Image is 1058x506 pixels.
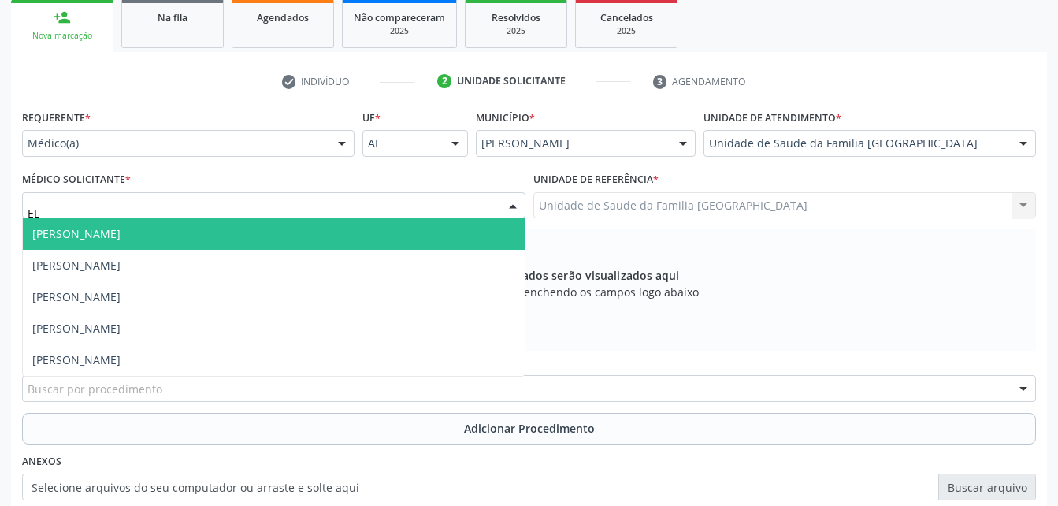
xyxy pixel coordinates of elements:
span: Cancelados [600,11,653,24]
input: Médico solicitante [28,198,493,229]
span: [PERSON_NAME] [32,352,121,367]
label: Requerente [22,106,91,130]
span: [PERSON_NAME] [32,258,121,273]
div: 2025 [354,25,445,37]
span: [PERSON_NAME] [32,321,121,336]
button: Adicionar Procedimento [22,413,1036,445]
div: 2 [437,74,451,88]
span: [PERSON_NAME] [32,226,121,241]
div: person_add [54,9,71,26]
div: 2025 [477,25,555,37]
span: Unidade de Saude da Familia [GEOGRAPHIC_DATA] [709,136,1004,151]
span: Os procedimentos adicionados serão visualizados aqui [378,267,679,284]
span: Não compareceram [354,11,445,24]
span: Resolvidos [492,11,540,24]
span: [PERSON_NAME] [481,136,663,151]
span: Adicione os procedimentos preenchendo os campos logo abaixo [359,284,699,300]
div: Unidade solicitante [457,74,566,88]
div: 2025 [587,25,666,37]
span: [PERSON_NAME] [32,289,121,304]
label: UF [362,106,381,130]
span: Buscar por procedimento [28,381,162,397]
label: Unidade de referência [533,168,659,192]
span: Agendados [257,11,309,24]
span: Médico(a) [28,136,322,151]
label: Unidade de atendimento [703,106,841,130]
label: Médico Solicitante [22,168,131,192]
span: AL [368,136,436,151]
label: Município [476,106,535,130]
span: Na fila [158,11,187,24]
div: Nova marcação [22,30,102,42]
span: Adicionar Procedimento [464,420,595,437]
